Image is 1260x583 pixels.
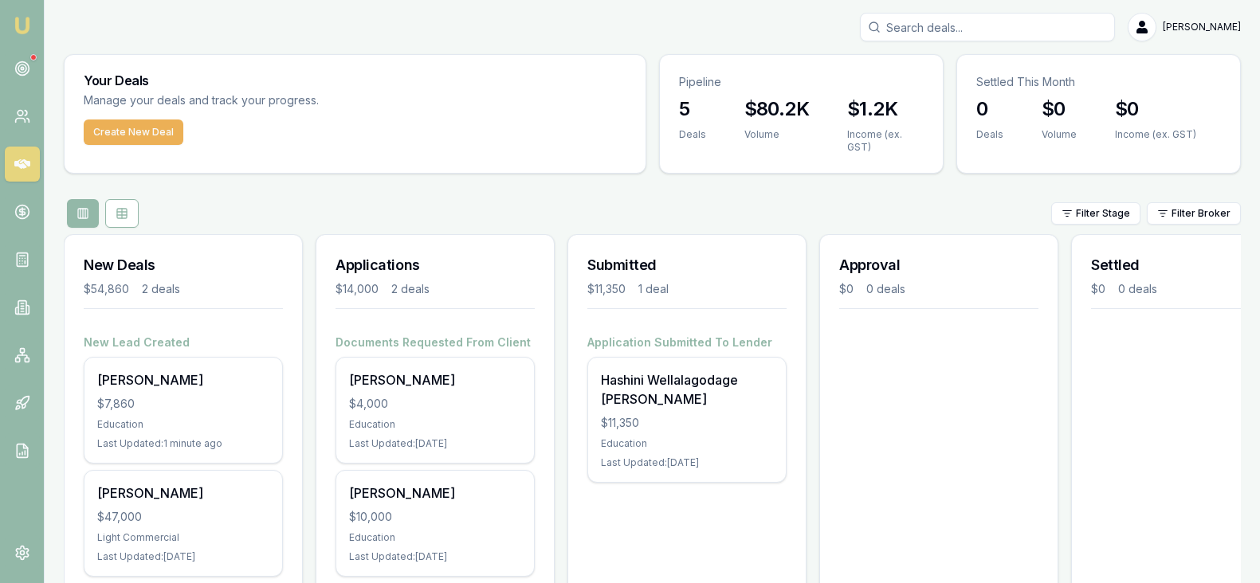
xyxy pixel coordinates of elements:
h3: New Deals [84,254,283,276]
div: 0 deals [866,281,905,297]
div: $10,000 [349,509,521,525]
div: $54,860 [84,281,129,297]
h4: New Lead Created [84,335,283,350]
div: Last Updated: [DATE] [97,550,269,563]
button: Filter Stage [1051,202,1140,225]
div: [PERSON_NAME] [349,483,521,503]
div: Last Updated: [DATE] [349,437,521,450]
p: Pipeline [679,74,924,90]
h4: Application Submitted To Lender [587,335,787,350]
div: [PERSON_NAME] [349,370,521,389]
h3: 0 [976,96,1003,122]
div: Education [601,437,773,450]
span: Filter Broker [1172,207,1231,220]
div: Deals [976,128,1003,141]
div: 2 deals [391,281,430,297]
div: $4,000 [349,396,521,412]
div: Last Updated: [DATE] [601,456,773,469]
div: Last Updated: 1 minute ago [97,437,269,450]
h3: 5 [679,96,706,122]
div: Education [349,531,521,544]
div: 1 deal [638,281,669,297]
h3: Submitted [587,254,787,276]
div: [PERSON_NAME] [97,483,269,503]
input: Search deals [860,13,1115,41]
div: [PERSON_NAME] [97,370,269,389]
div: $11,350 [601,415,773,431]
h3: $80.2K [744,96,809,122]
p: Manage your deals and track your progress. [84,92,492,110]
span: [PERSON_NAME] [1163,21,1241,33]
div: $11,350 [587,281,626,297]
div: Education [349,418,521,431]
span: Filter Stage [1076,207,1130,220]
div: Deals [679,128,706,141]
h3: $0 [1042,96,1077,122]
div: Income (ex. GST) [1115,128,1196,141]
div: $0 [1091,281,1105,297]
div: Income (ex. GST) [847,128,924,154]
img: emu-icon-u.png [13,16,32,35]
div: Education [97,418,269,431]
h3: Applications [336,254,535,276]
div: 0 deals [1118,281,1157,297]
div: Light Commercial [97,531,269,544]
h3: Your Deals [84,74,626,87]
button: Create New Deal [84,119,183,145]
div: Hashini Wellalagodage [PERSON_NAME] [601,370,773,409]
p: Settled This Month [976,74,1221,90]
div: Last Updated: [DATE] [349,550,521,563]
button: Filter Broker [1147,202,1241,225]
div: Volume [744,128,809,141]
div: $47,000 [97,509,269,525]
div: $7,860 [97,396,269,412]
h3: $1.2K [847,96,924,122]
h4: Documents Requested From Client [336,335,535,350]
div: $0 [839,281,854,297]
h3: $0 [1115,96,1196,122]
div: Volume [1042,128,1077,141]
div: 2 deals [142,281,180,297]
div: $14,000 [336,281,379,297]
h3: Approval [839,254,1038,276]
